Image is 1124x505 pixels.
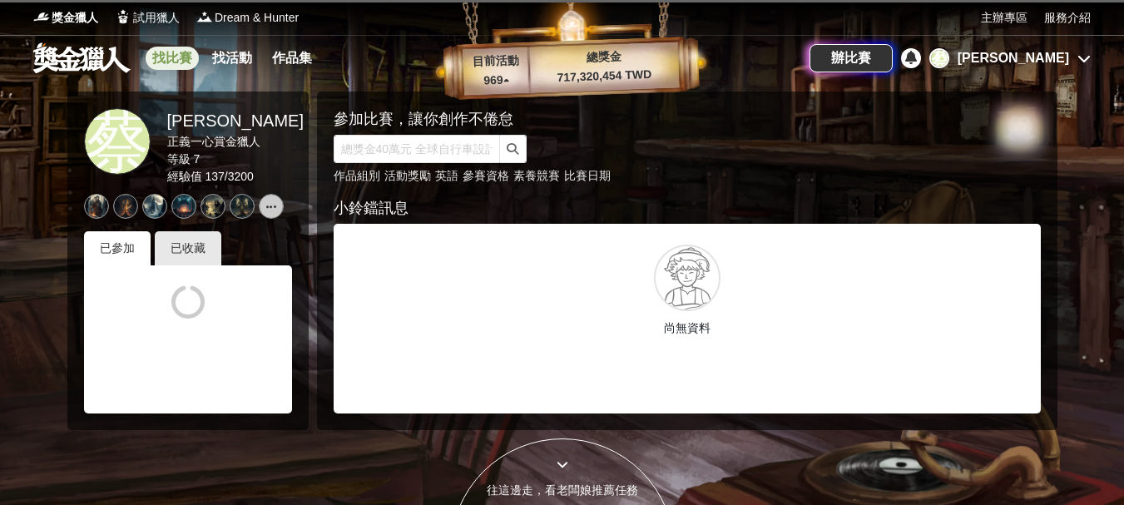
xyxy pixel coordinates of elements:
div: 小鈴鐺訊息 [334,197,1041,220]
a: 參賽資格 [463,169,509,182]
a: 作品組別 [334,169,380,182]
a: 活動獎勵 [384,169,431,182]
div: 正義一心賞金獵人 [167,133,304,151]
img: Logo [115,8,131,25]
span: 7 [193,152,200,166]
img: Logo [196,8,213,25]
div: 已收藏 [155,231,221,265]
div: 蔡 [929,48,949,68]
p: 717,320,454 TWD [529,65,680,87]
a: 辦比賽 [810,44,893,72]
a: 英語 [435,169,458,182]
span: Dream & Hunter [215,9,299,27]
span: 137 / 3200 [205,170,253,183]
a: 找活動 [205,47,259,70]
div: 參加比賽，讓你創作不倦怠 [334,108,983,131]
a: 蔡 [84,108,151,175]
div: 已參加 [84,231,151,265]
div: 往這邊走，看老闆娘推薦任務 [451,482,674,499]
a: 作品集 [265,47,319,70]
a: 服務介紹 [1044,9,1091,27]
a: 素養競賽 [513,169,560,182]
a: Logo試用獵人 [115,9,180,27]
p: 總獎金 [528,46,679,68]
span: 經驗值 [167,170,202,183]
span: 獎金獵人 [52,9,98,27]
a: 比賽日期 [564,169,611,182]
a: Logo獎金獵人 [33,9,98,27]
img: Logo [33,8,50,25]
input: 總獎金40萬元 全球自行車設計比賽 [334,135,500,163]
span: 等級 [167,152,191,166]
a: LogoDream & Hunter [196,9,299,27]
a: 主辦專區 [981,9,1027,27]
span: 試用獵人 [133,9,180,27]
p: 尚無資料 [346,319,1028,337]
div: [PERSON_NAME] [167,108,304,133]
p: 目前活動 [462,52,529,72]
div: [PERSON_NAME] [958,48,1069,68]
p: 969 ▴ [463,71,530,91]
a: 找比賽 [146,47,199,70]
